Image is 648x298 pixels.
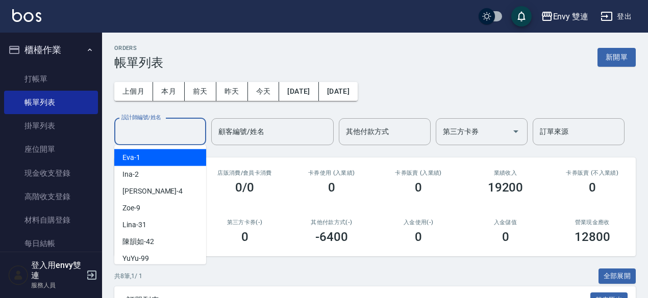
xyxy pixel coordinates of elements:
[596,7,636,26] button: 登出
[4,138,98,161] a: 座位開單
[122,236,154,247] span: 陳韻如 -42
[121,114,161,121] label: 設計師編號/姓名
[502,230,509,244] h3: 0
[4,67,98,91] a: 打帳單
[114,82,153,101] button: 上個月
[31,281,83,290] p: 服務人員
[301,219,363,226] h2: 其他付款方式(-)
[319,82,358,101] button: [DATE]
[488,180,524,195] h3: 19200
[122,220,146,230] span: Lina -31
[387,170,450,176] h2: 卡券販賣 (入業績)
[597,48,636,67] button: 新開單
[537,6,593,27] button: Envy 雙連
[4,208,98,232] a: 材料自購登錄
[561,219,624,226] h2: 營業現金應收
[241,230,248,244] h3: 0
[599,268,636,284] button: 全部展開
[153,82,185,101] button: 本月
[4,161,98,185] a: 現金收支登錄
[4,232,98,255] a: 每日結帳
[511,6,532,26] button: save
[248,82,280,101] button: 今天
[122,253,149,264] span: YuYu -99
[589,180,596,195] h3: 0
[597,52,636,62] a: 新開單
[4,114,98,138] a: 掛單列表
[114,272,142,281] p: 共 8 筆, 1 / 1
[387,219,450,226] h2: 入金使用(-)
[8,265,29,285] img: Person
[122,169,139,180] span: Ina -2
[216,82,248,101] button: 昨天
[114,45,163,51] h2: ORDERS
[4,37,98,63] button: 櫃檯作業
[474,170,536,176] h2: 業績收入
[415,180,422,195] h3: 0
[508,123,524,140] button: Open
[122,152,140,163] span: Eva -1
[4,185,98,208] a: 高階收支登錄
[415,230,422,244] h3: 0
[328,180,335,195] h3: 0
[122,203,140,213] span: Zoe -9
[301,170,363,176] h2: 卡券使用 (入業績)
[561,170,624,176] h2: 卡券販賣 (不入業績)
[31,260,83,281] h5: 登入用envy雙連
[575,230,610,244] h3: 12800
[235,180,254,195] h3: 0/0
[553,10,589,23] div: Envy 雙連
[114,56,163,70] h3: 帳單列表
[213,219,276,226] h2: 第三方卡券(-)
[279,82,318,101] button: [DATE]
[474,219,536,226] h2: 入金儲值
[213,170,276,176] h2: 店販消費 /會員卡消費
[4,91,98,114] a: 帳單列表
[315,230,348,244] h3: -6400
[122,186,183,197] span: [PERSON_NAME] -4
[185,82,216,101] button: 前天
[12,9,41,22] img: Logo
